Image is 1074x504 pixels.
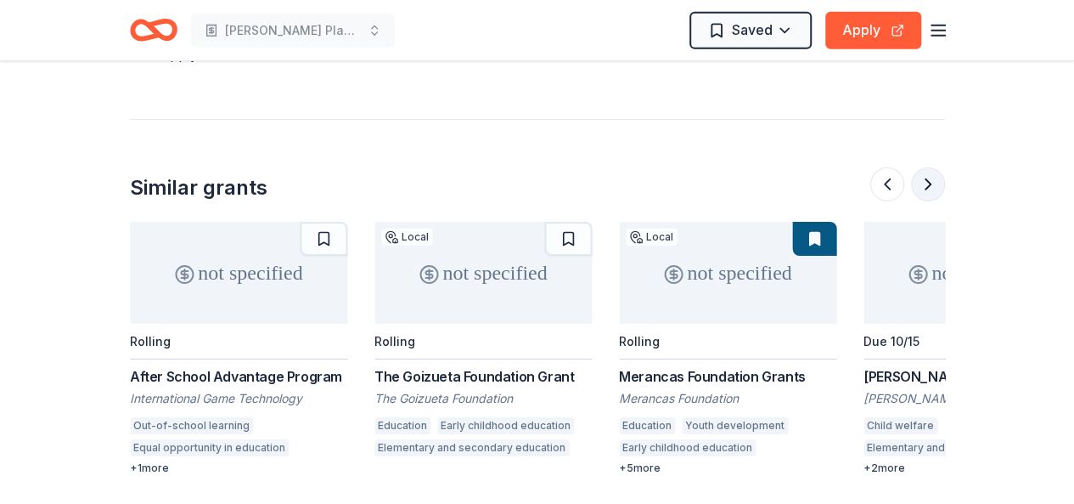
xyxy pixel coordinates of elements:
[863,417,937,434] div: Child welfare
[619,390,836,407] div: Merancas Foundation
[225,20,361,41] span: [PERSON_NAME] Place Legacy - University of Excellence
[732,19,773,41] span: Saved
[130,366,347,387] div: After School Advantage Program
[437,417,574,434] div: Early childhood education
[191,14,395,48] button: [PERSON_NAME] Place Legacy - University of Excellence
[619,222,836,324] div: not specified
[619,462,836,475] div: + 5 more
[130,222,347,475] a: not specifiedRollingAfter School Advantage ProgramInternational Game TechnologyOut-of-school lear...
[374,222,592,462] a: not specifiedLocalRollingThe Goizueta Foundation GrantThe Goizueta FoundationEducationEarly child...
[130,334,171,348] div: Rolling
[130,222,347,324] div: not specified
[374,222,592,324] div: not specified
[374,390,592,407] div: The Goizueta Foundation
[374,417,430,434] div: Education
[130,417,253,434] div: Out-of-school learning
[130,174,267,201] div: Similar grants
[619,222,836,475] a: not specifiedLocalRollingMerancas Foundation GrantsMerancas FoundationEducationYouth developmentE...
[825,12,921,49] button: Apply
[863,439,1058,456] div: Elementary and secondary education
[863,334,919,348] div: Due 10/15
[130,390,347,407] div: International Game Technology
[130,462,347,475] div: + 1 more
[619,334,660,348] div: Rolling
[374,366,592,387] div: The Goizueta Foundation Grant
[619,439,756,456] div: Early childhood education
[374,439,569,456] div: Elementary and secondary education
[130,10,177,50] a: Home
[619,417,675,434] div: Education
[619,366,836,387] div: Merancas Foundation Grants
[689,12,812,49] button: Saved
[130,439,289,456] div: Equal opportunity in education
[374,334,415,348] div: Rolling
[381,229,432,246] div: Local
[682,417,788,434] div: Youth development
[626,229,677,246] div: Local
